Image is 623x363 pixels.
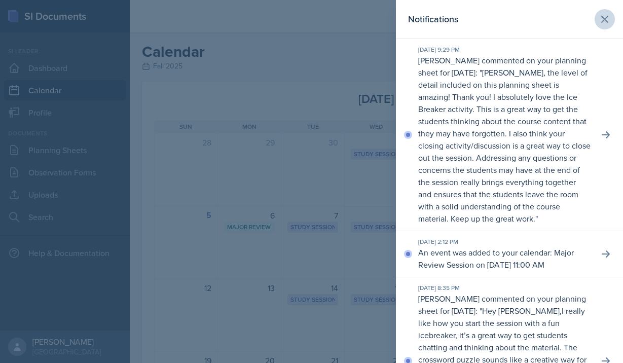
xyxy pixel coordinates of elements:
[418,54,591,225] p: [PERSON_NAME] commented on your planning sheet for [DATE]: " "
[408,12,458,26] h2: Notifications
[418,237,591,246] div: [DATE] 2:12 PM
[418,67,591,224] p: [PERSON_NAME], the level of detail included on this planning sheet is amazing! Thank you! I absol...
[418,246,591,271] p: An event was added to your calendar: Major Review Session on [DATE] 11:00 AM
[418,283,591,293] div: [DATE] 8:35 PM
[482,305,562,316] p: Hey [PERSON_NAME],
[418,45,591,54] div: [DATE] 9:29 PM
